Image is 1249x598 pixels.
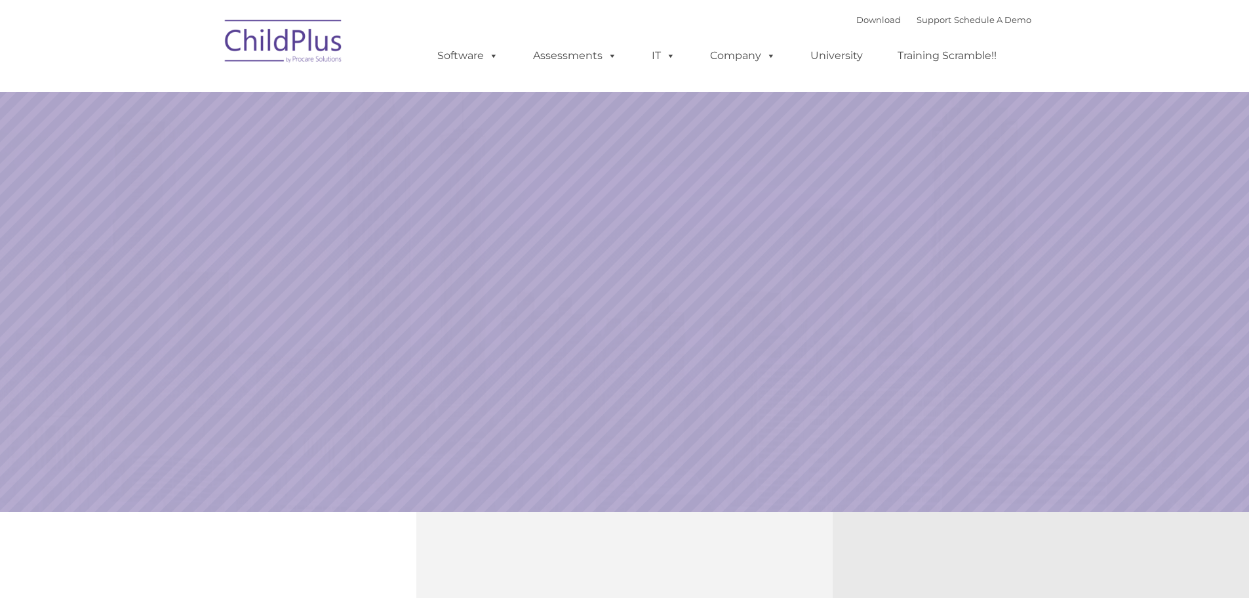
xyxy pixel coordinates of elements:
a: Learn More [849,373,1057,428]
font: | [856,14,1031,25]
a: Company [697,43,789,69]
a: Schedule A Demo [954,14,1031,25]
a: IT [639,43,688,69]
a: Download [856,14,901,25]
a: Training Scramble!! [884,43,1010,69]
a: Software [424,43,511,69]
a: University [797,43,876,69]
img: ChildPlus by Procare Solutions [218,11,349,76]
a: Assessments [520,43,630,69]
a: Support [917,14,951,25]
